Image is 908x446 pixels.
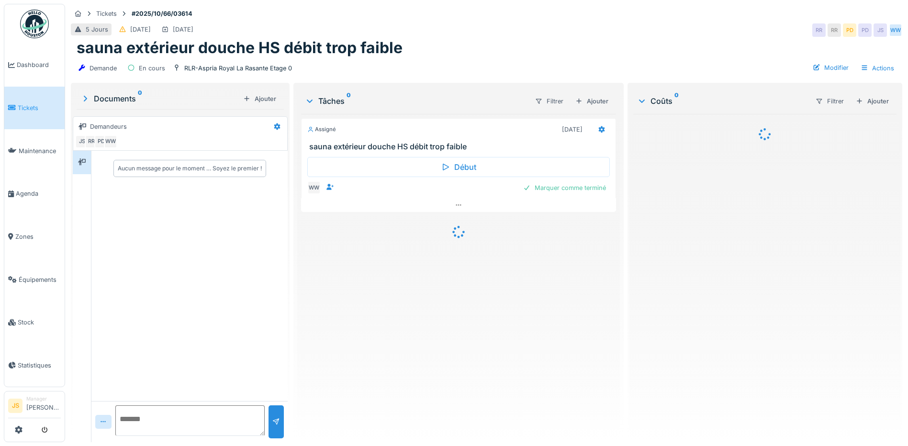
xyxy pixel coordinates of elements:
div: Assigné [307,125,336,134]
span: Zones [15,232,61,241]
div: Début [307,157,610,177]
a: Dashboard [4,44,65,87]
div: Ajouter [572,95,612,108]
div: Tickets [96,9,117,18]
h1: sauna extérieur douche HS débit trop faible [77,39,403,57]
a: Stock [4,301,65,344]
div: [DATE] [562,125,583,134]
li: JS [8,399,22,413]
div: PD [843,23,856,37]
a: Équipements [4,258,65,301]
h3: sauna extérieur douche HS débit trop faible [309,142,612,151]
div: Documents [80,93,239,104]
div: JS [874,23,887,37]
strong: #2025/10/66/03614 [128,9,196,18]
a: Zones [4,215,65,258]
div: Aucun message pour le moment … Soyez le premier ! [118,164,262,173]
div: Demande [90,64,117,73]
div: Modifier [809,61,852,74]
a: JS Manager[PERSON_NAME] [8,395,61,418]
sup: 0 [347,95,351,107]
a: Agenda [4,172,65,215]
img: Badge_color-CXgf-gQk.svg [20,10,49,38]
div: Manager [26,395,61,402]
span: Stock [18,318,61,327]
div: [DATE] [173,25,193,34]
div: JS [75,135,89,148]
a: Maintenance [4,129,65,172]
div: Coûts [637,95,807,107]
span: Dashboard [17,60,61,69]
div: RR [828,23,841,37]
span: Statistiques [18,361,61,370]
div: En cours [139,64,165,73]
div: WW [104,135,117,148]
div: 5 Jours [86,25,108,34]
span: Tickets [18,103,61,112]
div: Ajouter [239,92,280,105]
span: Agenda [16,189,61,198]
div: Ajouter [852,95,893,108]
div: WW [307,181,321,194]
a: Statistiques [4,344,65,387]
div: RR [85,135,98,148]
div: RR [812,23,826,37]
sup: 0 [138,93,142,104]
div: Marquer comme terminé [519,181,610,194]
div: PD [94,135,108,148]
div: Actions [856,61,898,75]
span: Équipements [19,275,61,284]
a: Tickets [4,87,65,130]
sup: 0 [674,95,679,107]
div: Filtrer [531,94,568,108]
div: Demandeurs [90,122,127,131]
div: Tâches [305,95,527,107]
span: Maintenance [19,146,61,156]
li: [PERSON_NAME] [26,395,61,416]
div: WW [889,23,902,37]
div: [DATE] [130,25,151,34]
div: PD [858,23,872,37]
div: Filtrer [811,94,848,108]
div: RLR-Aspria Royal La Rasante Etage 0 [184,64,292,73]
